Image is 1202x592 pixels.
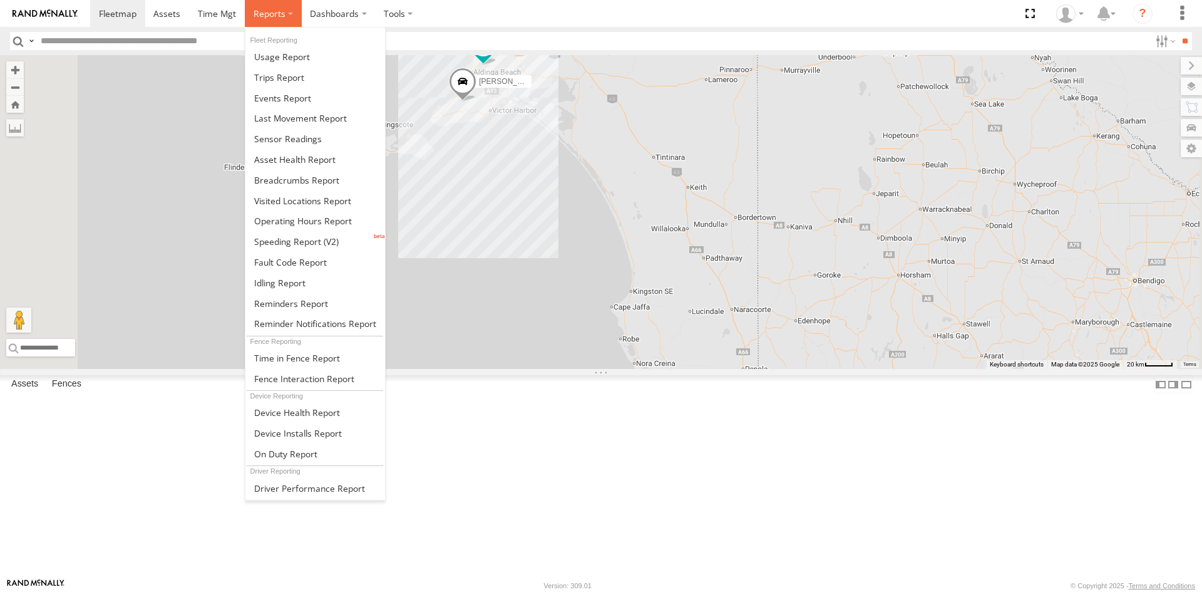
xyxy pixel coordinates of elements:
button: Map Scale: 20 km per 42 pixels [1123,360,1177,369]
a: Fault Code Report [245,252,385,273]
a: Sensor Readings [245,128,385,149]
button: Drag Pegman onto the map to open Street View [6,308,31,333]
a: Service Reminder Notifications Report [245,314,385,335]
a: Asset Health Report [245,149,385,170]
label: Map Settings [1181,140,1202,157]
div: Peter Lu [1052,4,1088,23]
span: 20 km [1127,361,1144,368]
a: On Duty Report [245,444,385,464]
a: Assignment Report [245,498,385,519]
a: Time in Fences Report [245,348,385,368]
button: Keyboard shortcuts [990,360,1044,369]
img: rand-logo.svg [13,9,78,18]
a: Terms and Conditions [1129,582,1195,589]
a: Idling Report [245,273,385,293]
div: © Copyright 2025 - [1071,582,1195,589]
label: Measure [6,119,24,137]
i: ? [1133,4,1153,24]
div: 3 [507,31,532,56]
label: Hide Summary Table [1180,375,1193,393]
label: Search Filter Options [1151,32,1178,50]
span: [PERSON_NAME] [479,77,541,86]
a: Trips Report [245,67,385,88]
a: Last Movement Report [245,108,385,128]
a: Asset Operating Hours Report [245,210,385,231]
a: Fence Interaction Report [245,368,385,389]
button: Zoom in [6,61,24,78]
label: Dock Summary Table to the Left [1154,375,1167,393]
a: Full Events Report [245,88,385,108]
label: Assets [5,376,44,393]
span: Map data ©2025 Google [1051,361,1119,368]
button: Zoom out [6,78,24,96]
a: Driver Performance Report [245,478,385,499]
label: Fences [46,376,88,393]
a: Visited Locations Report [245,190,385,211]
a: Terms (opens in new tab) [1183,362,1196,367]
label: Search Query [26,32,36,50]
a: Breadcrumbs Report [245,170,385,190]
a: Reminders Report [245,293,385,314]
a: Device Health Report [245,402,385,423]
a: Usage Report [245,46,385,67]
div: Version: 309.01 [544,582,592,589]
label: Dock Summary Table to the Right [1167,375,1179,393]
button: Zoom Home [6,96,24,113]
a: Visit our Website [7,579,64,592]
a: Device Installs Report [245,423,385,444]
a: Fleet Speed Report (V2) [245,231,385,252]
